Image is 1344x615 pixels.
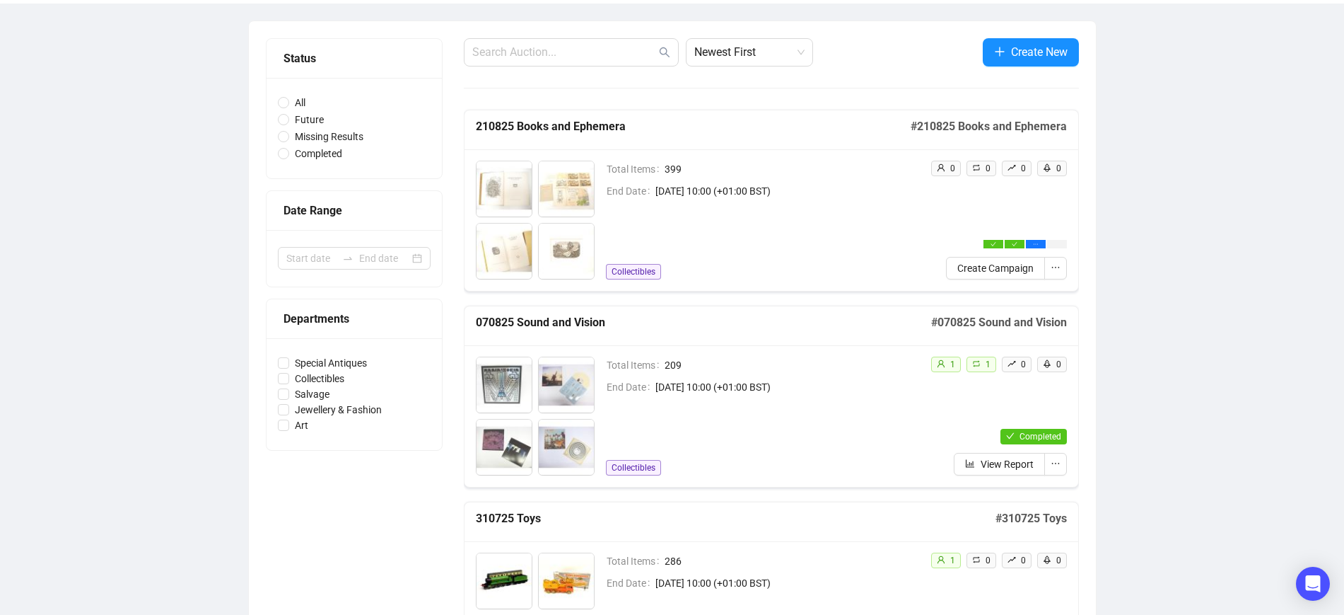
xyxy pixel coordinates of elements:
span: Completed [289,146,348,161]
span: Completed [1019,432,1061,442]
span: Newest First [694,39,805,66]
span: rocket [1043,163,1051,172]
div: Status [284,50,425,67]
span: Salvage [289,386,335,402]
h5: # 310725 Toys [995,510,1067,527]
div: Date Range [284,202,425,219]
img: 9003_1.jpg [477,224,532,279]
span: user [937,556,945,564]
img: 6004_1.jpg [539,420,594,475]
span: View Report [981,456,1034,472]
input: Search Auction... [472,44,656,61]
span: Art [289,418,314,433]
span: 0 [1056,556,1061,565]
span: [DATE] 10:00 (+01:00 BST) [655,379,919,395]
span: retweet [972,163,981,172]
h5: # 210825 Books and Ephemera [911,118,1067,135]
span: Create New [1011,43,1068,61]
div: Departments [284,310,425,328]
span: 399 [665,161,919,177]
span: 1 [950,556,955,565]
span: rocket [1043,556,1051,564]
h5: # 070825 Sound and Vision [931,314,1067,331]
span: rocket [1043,360,1051,368]
span: Jewellery & Fashion [289,402,387,418]
span: ellipsis [1033,241,1039,247]
img: 6001_1.jpg [477,357,532,413]
img: 9002_1.jpg [539,161,594,217]
h5: 310725 Toys [476,510,995,527]
span: plus [994,46,1005,57]
span: to [342,253,353,264]
span: End Date [607,379,655,395]
span: End Date [607,183,655,199]
img: 5001_1.jpg [477,553,532,609]
h5: 070825 Sound and Vision [476,314,931,331]
div: Open Intercom Messenger [1296,567,1330,601]
span: 1 [950,360,955,369]
span: retweet [972,556,981,564]
span: 0 [1056,360,1061,369]
span: 0 [1056,163,1061,173]
span: Total Items [607,161,665,177]
span: 0 [1021,556,1026,565]
span: 286 [665,553,919,569]
span: [DATE] 10:00 (+01:00 BST) [655,183,919,199]
span: rise [1007,163,1016,172]
img: 6002_1.jpg [539,357,594,413]
span: check [1006,432,1015,440]
button: Create Campaign [946,257,1045,280]
button: View Report [954,453,1045,476]
span: 1 [986,360,991,369]
span: swap-right [342,253,353,264]
span: All [289,95,311,110]
span: 209 [665,357,919,373]
span: Missing Results [289,129,369,144]
span: user [937,163,945,172]
span: retweet [972,360,981,368]
span: Collectibles [606,264,661,280]
span: 0 [950,163,955,173]
a: 070825 Sound and Vision#070825 Sound and VisionTotal Items209End Date[DATE] 10:00 (+01:00 BST)Col... [464,306,1079,488]
img: 5002_1.jpg [539,553,594,609]
span: search [659,47,670,58]
span: rise [1007,360,1016,368]
span: Collectibles [289,371,350,386]
span: rise [1007,556,1016,564]
span: End Date [607,575,655,591]
a: 210825 Books and Ephemera#210825 Books and EphemeraTotal Items399End Date[DATE] 10:00 (+01:00 BST... [464,110,1079,292]
span: Create Campaign [957,260,1034,276]
button: Create New [983,38,1079,67]
span: Total Items [607,357,665,373]
span: bar-chart [965,459,975,469]
span: [DATE] 10:00 (+01:00 BST) [655,575,919,591]
span: 0 [986,556,991,565]
span: 0 [1021,360,1026,369]
span: 0 [986,163,991,173]
img: 9004_1.jpg [539,224,594,279]
span: ellipsis [1051,263,1060,272]
img: 6003_1.jpg [477,420,532,475]
span: Special Antiques [289,355,373,371]
span: Future [289,112,329,127]
span: check [1012,241,1017,247]
input: Start date [286,251,337,266]
span: Total Items [607,553,665,569]
img: 9001_1.jpg [477,161,532,217]
span: Collectibles [606,460,661,476]
span: user [937,360,945,368]
span: 0 [1021,163,1026,173]
input: End date [359,251,409,266]
span: check [991,241,996,247]
span: ellipsis [1051,459,1060,469]
h5: 210825 Books and Ephemera [476,118,911,135]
